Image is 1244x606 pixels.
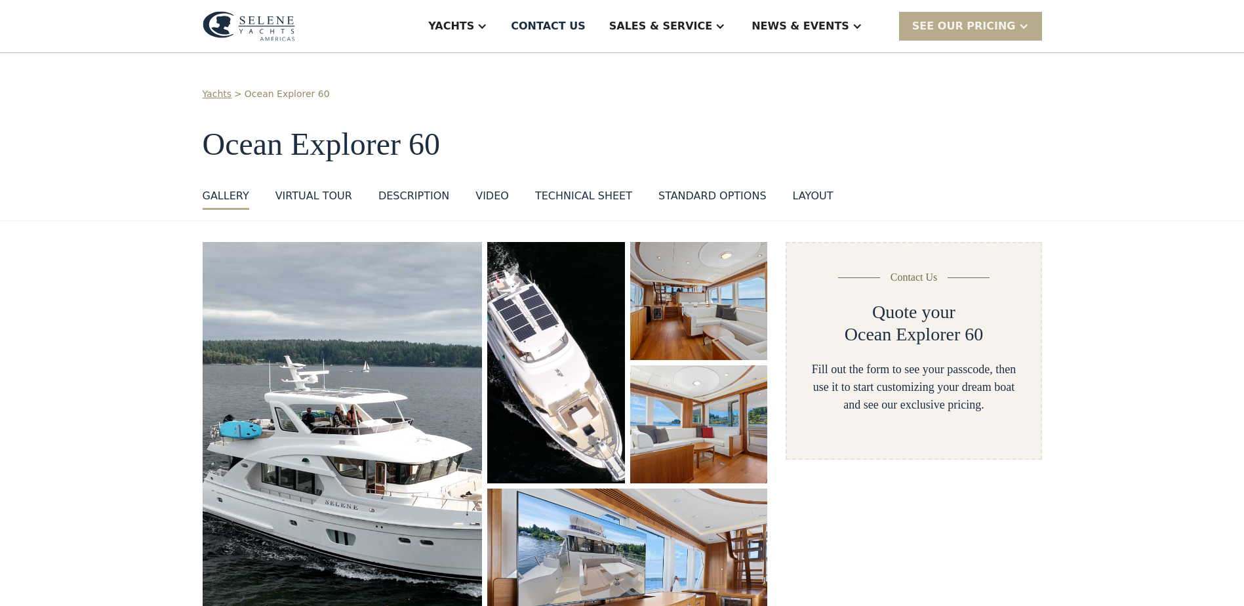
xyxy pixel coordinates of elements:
div: > [234,87,242,101]
img: logo [203,11,295,41]
div: GALLERY [203,188,249,204]
a: open lightbox [487,242,624,483]
div: Contact US [511,18,586,34]
div: Sales & Service [609,18,712,34]
a: Technical sheet [535,188,632,210]
div: News & EVENTS [752,18,849,34]
div: Contact Us [891,270,938,285]
a: GALLERY [203,188,249,210]
div: VIRTUAL TOUR [275,188,352,204]
a: DESCRIPTION [378,188,449,210]
h2: Ocean Explorer 60 [845,323,983,346]
a: VIDEO [475,188,509,210]
h1: Ocean Explorer 60 [203,127,1042,162]
div: SEE Our Pricing [899,12,1042,40]
div: Yachts [428,18,474,34]
a: Ocean Explorer 60 [245,87,330,101]
a: Yachts [203,87,232,101]
form: Yacht Detail Page form [786,242,1041,460]
div: SEE Our Pricing [912,18,1016,34]
div: Technical sheet [535,188,632,204]
a: VIRTUAL TOUR [275,188,352,210]
div: layout [793,188,833,204]
div: Fill out the form to see your passcode, then use it to start customizing your dream boat and see ... [808,361,1019,414]
a: open lightbox [630,242,768,360]
div: DESCRIPTION [378,188,449,204]
a: standard options [658,188,767,210]
div: standard options [658,188,767,204]
div: VIDEO [475,188,509,204]
a: open lightbox [630,365,768,483]
h2: Quote your [872,301,955,323]
a: layout [793,188,833,210]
